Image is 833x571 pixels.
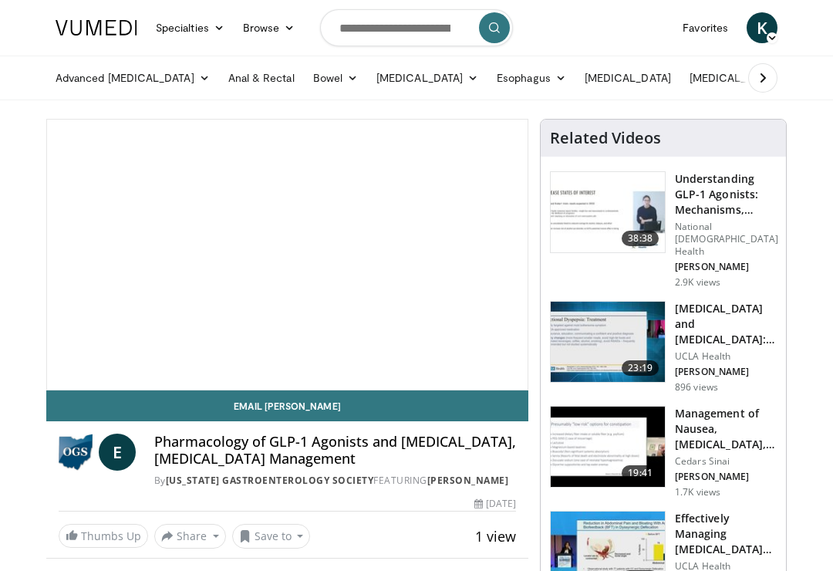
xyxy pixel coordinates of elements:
[46,390,528,421] a: Email [PERSON_NAME]
[234,12,305,43] a: Browse
[675,471,777,483] p: [PERSON_NAME]
[219,63,304,93] a: Anal & Rectal
[551,302,665,382] img: 65f4abe4-8851-4095-bf95-68cae67d5ccb.150x105_q85_crop-smart_upscale.jpg
[680,63,801,93] a: [MEDICAL_DATA]
[487,63,575,93] a: Esophagus
[154,474,516,488] div: By FEATURING
[166,474,374,487] a: [US_STATE] Gastroenterology Society
[367,63,487,93] a: [MEDICAL_DATA]
[56,20,137,35] img: VuMedi Logo
[475,527,516,546] span: 1 view
[675,406,777,452] h3: Management of Nausea, [MEDICAL_DATA], and Constipation in Pregnancy
[675,301,777,347] h3: [MEDICAL_DATA] and [MEDICAL_DATA]: Not So Black and White
[675,221,778,258] p: National [DEMOGRAPHIC_DATA] Health
[550,406,777,498] a: 19:41 Management of Nausea, [MEDICAL_DATA], and Constipation in Pregnancy Cedars Sinai [PERSON_NA...
[59,434,93,471] img: Ohio Gastroenterology Society
[59,524,148,548] a: Thumbs Up
[154,434,516,467] h4: Pharmacology of GLP-1 Agonists and [MEDICAL_DATA], [MEDICAL_DATA] Management
[232,524,311,549] button: Save to
[747,12,777,43] a: K
[675,261,778,273] p: [PERSON_NAME]
[550,171,777,289] a: 38:38 Understanding GLP-1 Agonists: Mechanisms, Efficacy, Safety, and Acce… National [DEMOGRAPHIC...
[622,465,659,481] span: 19:41
[551,407,665,487] img: 51017488-4c10-4926-9dc3-d6d3957cf75a.150x105_q85_crop-smart_upscale.jpg
[46,63,219,93] a: Advanced [MEDICAL_DATA]
[675,511,777,557] h3: Effectively Managing [MEDICAL_DATA] and Distension
[622,360,659,376] span: 23:19
[622,231,659,246] span: 38:38
[675,366,777,378] p: [PERSON_NAME]
[675,486,720,498] p: 1.7K views
[675,381,718,394] p: 896 views
[675,276,720,289] p: 2.9K views
[47,120,528,390] video-js: Video Player
[304,63,367,93] a: Bowel
[551,172,665,252] img: 10897e49-57d0-4dda-943f-d9cde9436bef.150x105_q85_crop-smart_upscale.jpg
[550,129,661,147] h4: Related Videos
[673,12,737,43] a: Favorites
[575,63,680,93] a: [MEDICAL_DATA]
[675,171,778,218] h3: Understanding GLP-1 Agonists: Mechanisms, Efficacy, Safety, and Acce…
[427,474,509,487] a: [PERSON_NAME]
[550,301,777,394] a: 23:19 [MEDICAL_DATA] and [MEDICAL_DATA]: Not So Black and White UCLA Health [PERSON_NAME] 896 views
[147,12,234,43] a: Specialties
[675,455,777,468] p: Cedars Sinai
[154,524,226,549] button: Share
[675,350,777,363] p: UCLA Health
[320,9,513,46] input: Search topics, interventions
[474,497,516,511] div: [DATE]
[99,434,136,471] a: E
